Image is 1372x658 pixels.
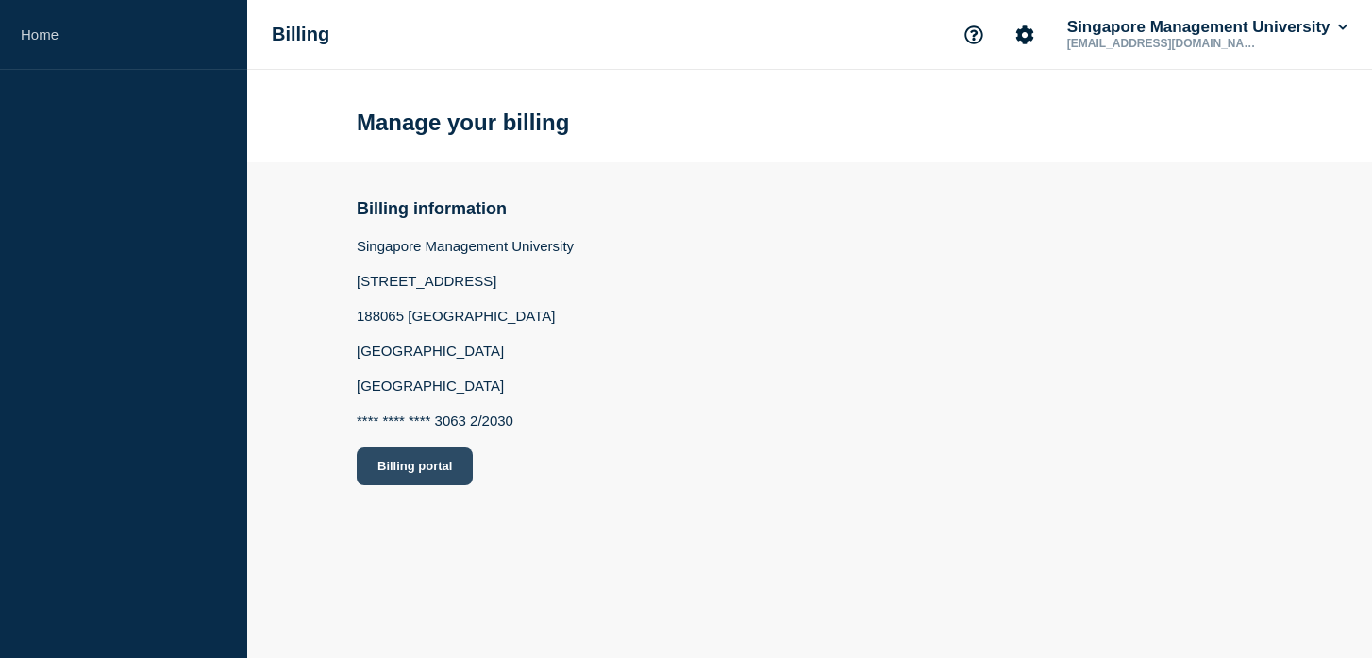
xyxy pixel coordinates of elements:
p: 188065 [GEOGRAPHIC_DATA] [357,308,574,324]
p: [GEOGRAPHIC_DATA] [357,343,574,359]
a: Billing portal [357,447,574,485]
button: Singapore Management University [1063,18,1351,37]
p: [EMAIL_ADDRESS][DOMAIN_NAME] [1063,37,1260,50]
h1: Billing [272,24,329,45]
p: [STREET_ADDRESS] [357,273,574,289]
h2: Billing information [357,199,574,219]
h1: Manage your billing [357,110,569,136]
button: Account settings [1005,15,1045,55]
p: [GEOGRAPHIC_DATA] [357,378,574,394]
button: Support [954,15,994,55]
button: Billing portal [357,447,473,485]
p: Singapore Management University [357,238,574,254]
